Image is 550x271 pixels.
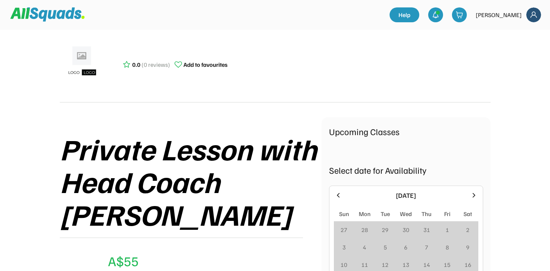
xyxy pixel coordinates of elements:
[329,125,483,138] div: Upcoming Classes
[446,225,449,234] div: 1
[466,225,469,234] div: 2
[422,209,432,218] div: Thu
[463,209,472,218] div: Sat
[382,225,388,234] div: 29
[404,243,407,252] div: 6
[400,209,412,218] div: Wed
[339,209,349,218] div: Sun
[108,251,139,271] div: A$55
[183,60,228,69] div: Add to favourites
[132,60,140,69] div: 0.0
[384,243,387,252] div: 5
[341,225,347,234] div: 27
[423,260,430,269] div: 14
[465,260,471,269] div: 16
[476,10,522,19] div: [PERSON_NAME]
[60,132,322,230] div: Private Lesson with Head Coach [PERSON_NAME]
[526,7,541,22] img: Frame%2018.svg
[403,225,409,234] div: 30
[382,260,388,269] div: 12
[341,260,347,269] div: 10
[329,163,483,177] div: Select date for Availability
[456,11,463,19] img: shopping-cart-01%20%281%29.svg
[342,243,346,252] div: 3
[444,209,450,218] div: Fri
[423,225,430,234] div: 31
[60,250,78,268] img: yH5BAEAAAAALAAAAAABAAEAAAIBRAA7
[425,243,428,252] div: 7
[446,243,449,252] div: 8
[141,60,170,69] div: (0 reviews)
[381,209,390,218] div: Tue
[390,7,419,22] a: Help
[432,11,439,19] img: bell-03%20%281%29.svg
[361,260,368,269] div: 11
[361,225,368,234] div: 28
[359,209,371,218] div: Mon
[10,7,85,22] img: Squad%20Logo.svg
[346,190,466,200] div: [DATE]
[363,243,366,252] div: 4
[444,260,450,269] div: 15
[466,243,469,252] div: 9
[403,260,409,269] div: 13
[64,44,101,81] img: ui-kit-placeholders-product-5_1200x.webp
